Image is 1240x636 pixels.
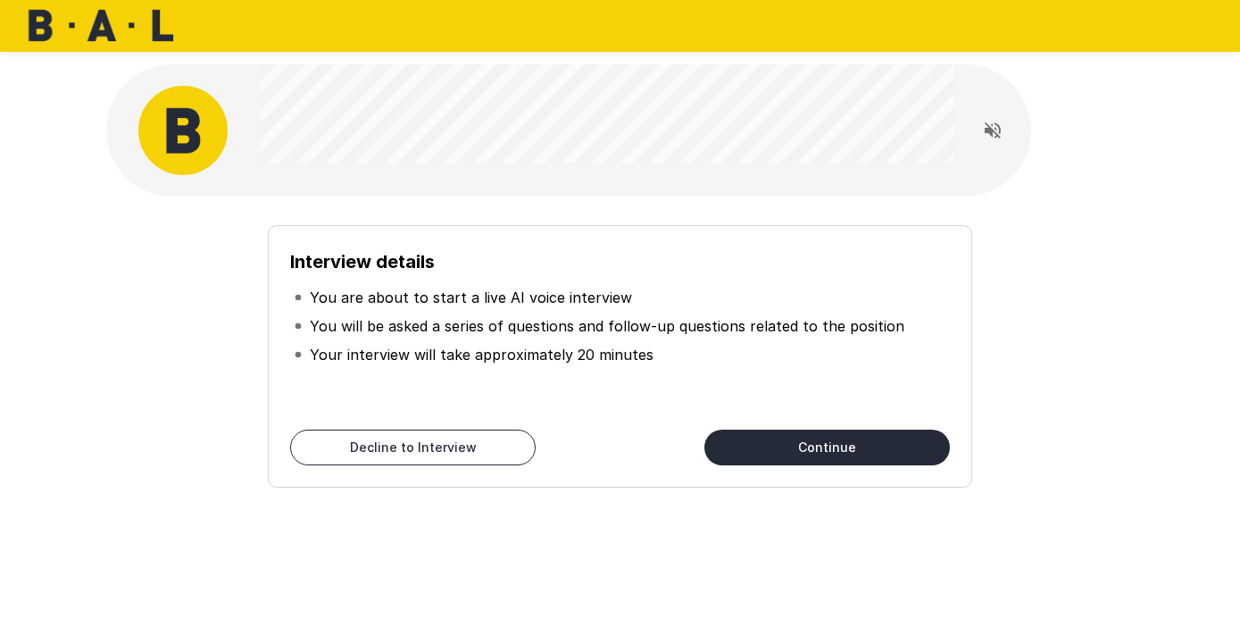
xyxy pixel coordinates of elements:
img: bal_avatar.png [138,86,228,175]
p: Your interview will take approximately 20 minutes [310,344,653,365]
button: Read questions aloud [975,113,1011,148]
p: You are about to start a live AI voice interview [310,287,632,308]
p: You will be asked a series of questions and follow-up questions related to the position [310,315,904,337]
button: Continue [704,430,950,465]
b: Interview details [290,251,435,272]
button: Decline to Interview [290,430,536,465]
